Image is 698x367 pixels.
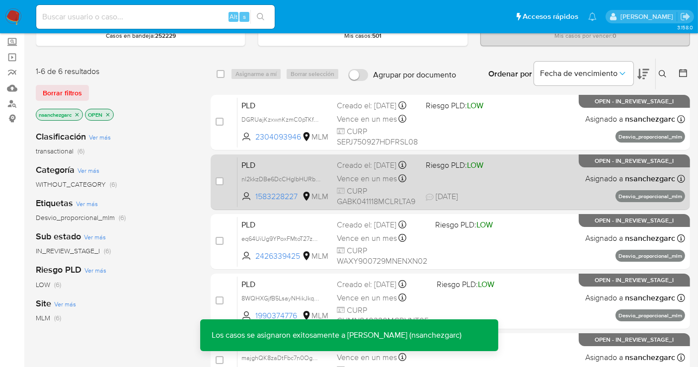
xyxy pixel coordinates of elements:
p: nancy.sanchezgarcia@mercadolibre.com.mx [620,12,677,21]
button: search-icon [250,10,271,24]
a: Notificaciones [588,12,597,21]
span: 3.158.0 [677,23,693,31]
span: Alt [230,12,237,21]
span: Accesos rápidos [523,11,578,22]
a: Salir [680,11,691,22]
input: Buscar usuario o caso... [36,10,275,23]
span: s [243,12,246,21]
